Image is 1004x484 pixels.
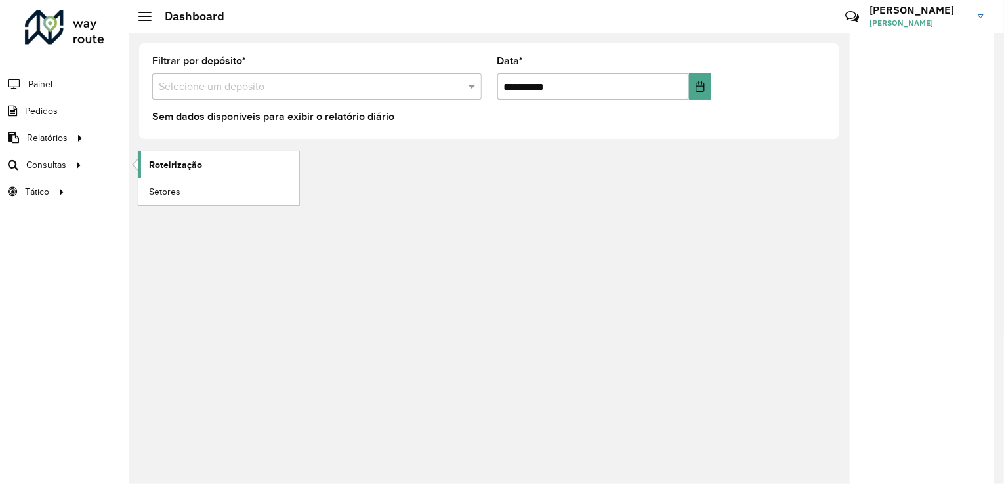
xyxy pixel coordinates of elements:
[869,4,968,16] h3: [PERSON_NAME]
[138,151,299,178] a: Roteirização
[152,109,394,125] label: Sem dados disponíveis para exibir o relatório diário
[869,17,968,29] span: [PERSON_NAME]
[26,158,66,172] span: Consultas
[689,73,711,100] button: Choose Date
[152,53,246,69] label: Filtrar por depósito
[25,104,58,118] span: Pedidos
[152,9,224,24] h2: Dashboard
[28,77,52,91] span: Painel
[838,3,866,31] a: Contato Rápido
[25,185,49,199] span: Tático
[138,178,299,205] a: Setores
[149,185,180,199] span: Setores
[27,131,68,145] span: Relatórios
[149,158,202,172] span: Roteirização
[497,53,524,69] label: Data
